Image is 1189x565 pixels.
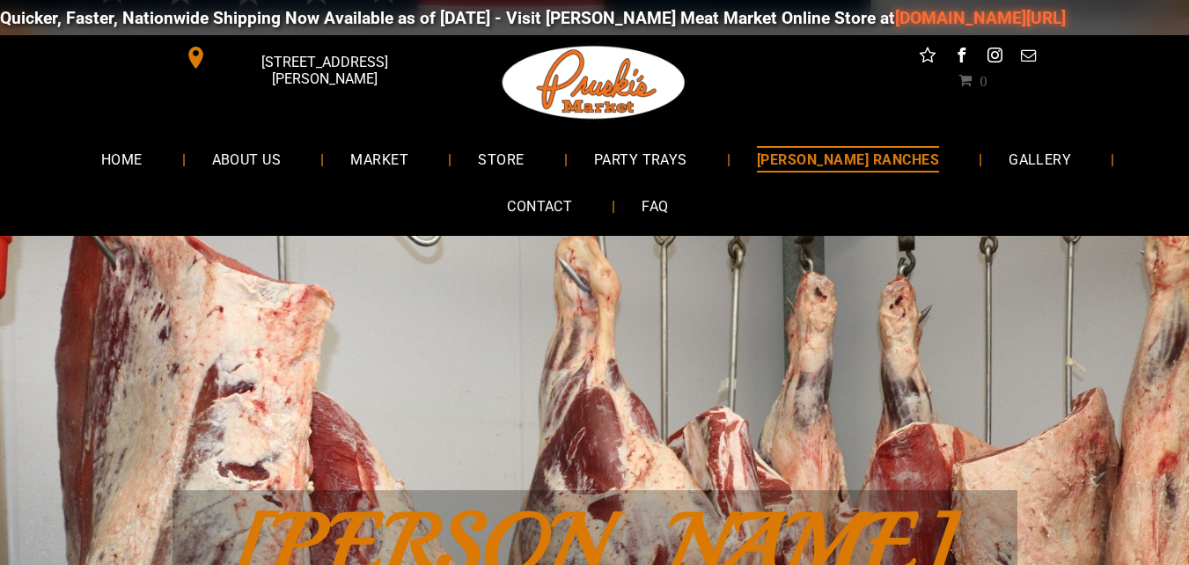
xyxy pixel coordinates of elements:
[950,44,972,71] a: facebook
[481,183,598,230] a: CONTACT
[615,183,694,230] a: FAQ
[210,45,437,96] span: [STREET_ADDRESS][PERSON_NAME]
[982,136,1097,182] a: GALLERY
[983,44,1006,71] a: instagram
[451,136,550,182] a: STORE
[324,136,435,182] a: MARKET
[186,136,308,182] a: ABOUT US
[730,136,965,182] a: [PERSON_NAME] RANCHES
[75,136,169,182] a: HOME
[980,73,987,87] span: 0
[1017,44,1039,71] a: email
[172,44,442,71] a: [STREET_ADDRESS][PERSON_NAME]
[916,44,939,71] a: Social network
[568,136,714,182] a: PARTY TRAYS
[499,35,689,130] img: Pruski-s+Market+HQ+Logo2-1920w.png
